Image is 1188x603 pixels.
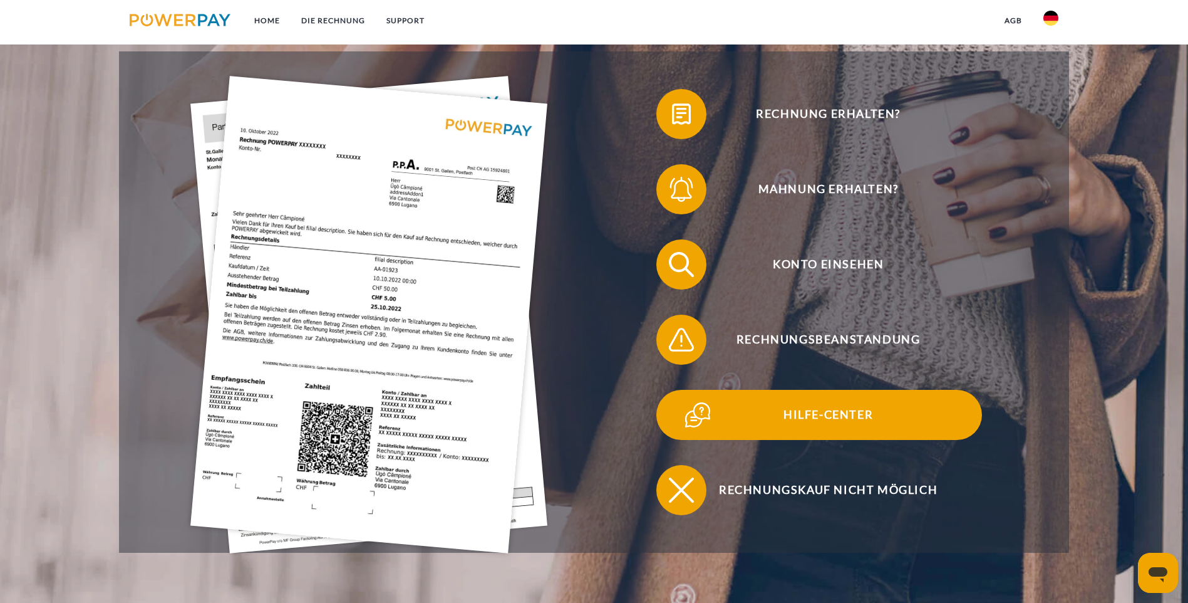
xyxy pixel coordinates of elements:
[674,164,981,214] span: Mahnung erhalten?
[1043,11,1058,26] img: de
[674,390,981,440] span: Hilfe-Center
[666,475,697,506] img: qb_close.svg
[1138,553,1178,593] iframe: Schaltfläche zum Öffnen des Messaging-Fensters
[682,399,713,431] img: qb_help.svg
[666,324,697,355] img: qb_warning.svg
[656,89,982,139] button: Rechnung erhalten?
[656,390,982,440] button: Hilfe-Center
[376,9,435,32] a: SUPPORT
[130,14,230,26] img: logo-powerpay.svg
[656,315,982,365] button: Rechnungsbeanstandung
[656,465,982,515] button: Rechnungskauf nicht möglich
[674,315,981,365] span: Rechnungsbeanstandung
[666,98,697,130] img: qb_bill.svg
[656,239,982,290] button: Konto einsehen
[674,239,981,290] span: Konto einsehen
[656,164,982,214] button: Mahnung erhalten?
[674,89,981,139] span: Rechnung erhalten?
[190,76,547,553] img: single_invoice_powerpay_de.jpg
[666,249,697,280] img: qb_search.svg
[994,9,1033,32] a: agb
[674,465,981,515] span: Rechnungskauf nicht möglich
[666,174,697,205] img: qb_bell.svg
[244,9,291,32] a: Home
[291,9,376,32] a: DIE RECHNUNG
